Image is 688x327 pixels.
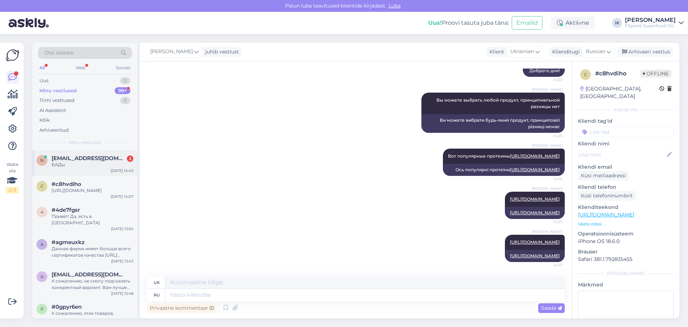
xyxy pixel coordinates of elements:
p: Kliendi nimi [578,140,674,148]
span: 14:07 [536,262,563,268]
span: Otsi kliente [44,49,73,57]
div: uk [154,276,160,289]
div: Fitpoint Superfood OÜ [625,23,676,29]
div: Minu vestlused [39,87,77,94]
a: [URL][DOMAIN_NAME] [578,211,634,218]
div: Ви можете вибрати будь-який продукт, принципової різниці немає [421,114,565,133]
a: [URL][DOMAIN_NAME] [510,253,560,258]
span: [PERSON_NAME] [532,229,563,234]
div: Küsi telefoninumbrit [578,191,636,201]
span: Вот популярные протеины [448,153,560,159]
span: natalyaveyts@gmail.com [52,155,126,162]
div: [DATE] 12:48 [111,291,133,296]
span: 14:07 [536,219,563,225]
span: alfa73@list.ru [52,271,126,278]
div: [PERSON_NAME] [625,17,676,23]
span: c [40,183,44,189]
div: 3 [127,155,133,162]
div: [GEOGRAPHIC_DATA], [GEOGRAPHIC_DATA] [580,85,659,100]
span: Вы можете выбрать любой продукт, принципиальной разницы нет [436,97,561,109]
span: #4de7fgsr [52,207,80,213]
span: Luba [386,3,403,9]
div: Aktiivne [551,17,595,29]
div: Привет! Да, есть в [GEOGRAPHIC_DATA] [52,213,133,226]
div: Ось популярні протеїни [443,164,565,176]
div: Klienditugi [549,48,580,56]
div: Socials [114,63,132,73]
div: [DATE] 13:50 [111,226,133,232]
div: [URL][DOMAIN_NAME] [52,187,133,194]
div: Web [74,63,87,73]
div: Uus [39,77,48,84]
span: Minu vestlused [69,139,101,146]
div: ru [154,289,160,301]
div: Arhiveeritud [39,127,69,134]
div: Arhiveeri vestlus [618,47,673,57]
p: Vaata edasi ... [578,221,674,227]
span: Offline [640,70,672,78]
span: Ukrainian [510,48,534,56]
div: К сожалению, не смогу подсказать конкректный вариант. Вам лучше проконсультироваться с доктором [52,278,133,291]
a: [URL][DOMAIN_NAME] [510,210,560,215]
p: Operatsioonisüsteem [578,230,674,238]
div: Proovi tasuta juba täna: [428,19,509,27]
span: [PERSON_NAME] [532,87,563,92]
a: [URL][DOMAIN_NAME] [510,153,560,159]
div: Kliendi info [578,107,674,113]
div: 99+ [115,87,130,94]
p: Kliendi tag'id [578,117,674,125]
button: Emailid [512,16,543,30]
div: 0 [120,77,130,84]
div: [DATE] 14:07 [111,194,133,199]
div: БАДы [52,162,133,168]
div: Küsi meiliaadressi [578,171,629,181]
span: a [40,274,44,279]
span: [PERSON_NAME] [532,186,563,191]
div: К сожалению, этих товаров, органических, у нас нет [52,310,133,323]
div: [DATE] 13:43 [111,258,133,264]
a: [URL][DOMAIN_NAME] [510,239,560,245]
span: 14:05 [536,133,563,139]
div: IK [612,18,622,28]
span: #0gpyr6en [52,304,82,310]
div: 2 / 3 [6,187,19,193]
div: Доброго дня! [523,65,565,77]
span: [PERSON_NAME] [150,48,193,56]
div: Klient [487,48,504,56]
div: 0 [120,97,130,104]
span: n [40,158,44,163]
div: juhib vestlust [202,48,239,56]
span: 0 [40,306,43,312]
div: Данная фирма имеет больше всего сертификатов качества [URL][DOMAIN_NAME] [52,246,133,258]
img: Askly Logo [6,48,19,62]
p: Brauser [578,248,674,256]
p: Kliendi email [578,163,674,171]
div: Kõik [39,117,50,124]
input: Lisa nimi [578,151,665,159]
div: Privaatne kommentaar [147,303,217,313]
span: 14:02 [536,77,563,83]
p: Klienditeekond [578,204,674,211]
a: [PERSON_NAME]Fitpoint Superfood OÜ [625,17,684,29]
p: iPhone OS 18.6.0 [578,238,674,245]
div: # c8hvdiho [595,69,640,78]
span: [PERSON_NAME] [532,143,563,148]
div: All [38,63,46,73]
div: [PERSON_NAME] [578,270,674,277]
div: Vaata siia [6,161,19,193]
span: Saada [541,305,562,311]
p: Safari 381.1.792835455 [578,256,674,263]
p: Märkmed [578,281,674,289]
span: Russian [586,48,605,56]
span: 4 [40,209,43,215]
input: Lisa tag [578,126,674,137]
p: Kliendi telefon [578,183,674,191]
span: c [584,72,587,77]
span: 14:06 [536,176,563,182]
b: Uus! [428,19,442,26]
a: [URL][DOMAIN_NAME] [510,196,560,202]
span: #agmeuxkz [52,239,85,246]
div: [DATE] 14:43 [111,168,133,173]
div: AI Assistent [39,107,66,114]
a: [URL][DOMAIN_NAME] [510,167,560,172]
